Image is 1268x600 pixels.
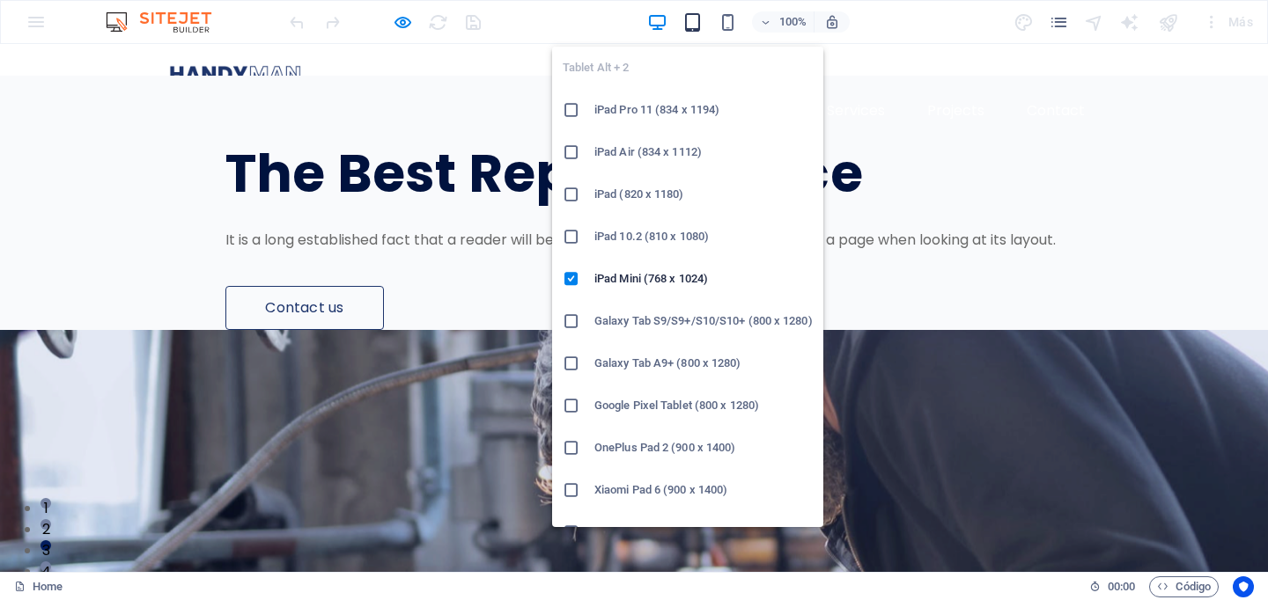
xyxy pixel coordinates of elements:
h6: Xiaomi Pad 6 (900 x 1400) [594,479,813,501]
img: logo.png [169,14,301,46]
i: Páginas (Ctrl+Alt+S) [1049,12,1069,33]
a: Contact us [225,242,384,286]
p: It is a long established fact that a reader will be distracted by the readable content of a page ... [225,186,1132,207]
a: Projects [913,46,999,88]
h6: OnePlus Pad 2 (900 x 1400) [594,437,813,458]
h6: iPad (820 x 1180) [594,184,813,205]
h6: Google Pixel Tablet (800 x 1280) [594,395,813,416]
h6: iPad Pro 11 (834 x 1194) [594,99,813,121]
h6: Galaxy Tab A9+ (800 x 1280) [594,353,813,374]
h6: Tiempo de la sesión [1089,576,1136,597]
button: 100% [752,11,815,33]
button: Código [1149,576,1219,597]
button: Usercentrics [1233,576,1254,597]
h6: Huawei MatePad Pro 13.2 (900 x 1400) [594,522,813,543]
button: pages [1048,11,1069,33]
h6: 100% [778,11,807,33]
a: Services [813,46,899,88]
img: Editor Logo [101,11,233,33]
span: Código [1157,576,1211,597]
h6: iPad Mini (768 x 1024) [594,268,813,289]
span: 00 00 [1108,576,1135,597]
a: About [728,46,799,88]
h6: Galaxy Tab S9/S9+/S10/S10+ (800 x 1280) [594,311,813,332]
h6: iPad Air (834 x 1112) [594,142,813,163]
i: Al redimensionar, ajustar el nivel de zoom automáticamente para ajustarse al dispositivo elegido. [824,14,840,30]
span: : [1120,580,1123,593]
a: Contact [1013,46,1099,88]
h1: The Best Repair Service [225,102,1132,157]
a: Haz clic para cancelar la selección y doble clic para abrir páginas [14,576,63,597]
h6: iPad 10.2 (810 x 1080) [594,226,813,247]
